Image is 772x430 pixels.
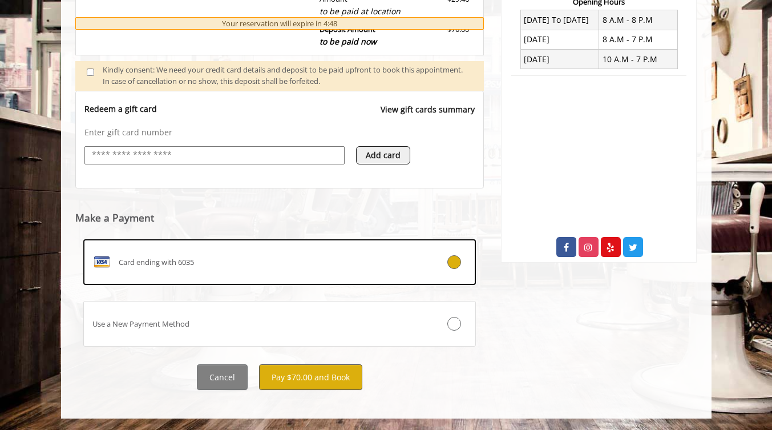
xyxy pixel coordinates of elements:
[320,36,377,47] span: to be paid now
[599,50,678,69] td: 10 A.M - 7 P.M
[356,146,410,164] button: Add card
[599,30,678,49] td: 8 A.M - 7 P.M
[83,301,476,347] label: Use a New Payment Method
[599,10,678,30] td: 8 A.M - 8 P.M
[520,50,599,69] td: [DATE]
[103,64,472,88] div: Kindly consent: We need your credit card details and deposit to be paid upfront to book this appo...
[75,17,484,30] div: Your reservation will expire in 4:48
[320,24,377,47] b: Deposit Amount
[381,103,475,127] a: View gift cards summary
[119,256,194,268] span: Card ending with 6035
[197,364,248,390] button: Cancel
[520,10,599,30] td: [DATE] To [DATE]
[75,212,154,223] label: Make a Payment
[84,103,157,115] p: Redeem a gift card
[84,318,410,330] div: Use a New Payment Method
[259,364,362,390] button: Pay $70.00 and Book
[417,23,469,48] div: $70.00
[92,253,111,271] img: VISA
[84,127,475,138] p: Enter gift card number
[520,30,599,49] td: [DATE]
[320,5,408,18] div: to be paid at location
